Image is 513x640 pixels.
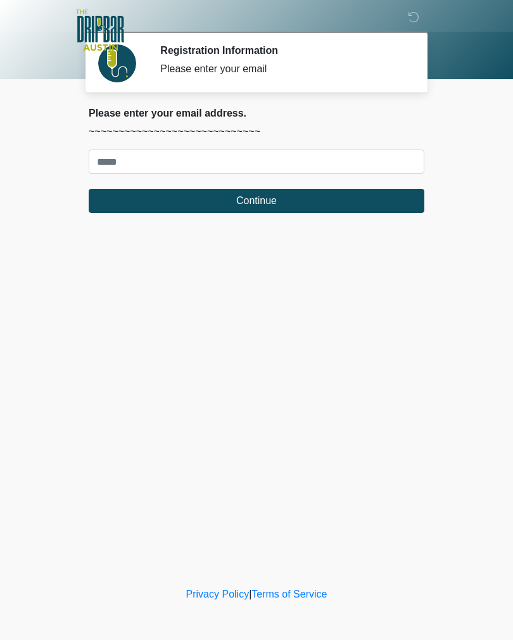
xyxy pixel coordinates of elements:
div: Please enter your email [160,61,405,77]
button: Continue [89,189,424,213]
p: ~~~~~~~~~~~~~~~~~~~~~~~~~~~~~ [89,124,424,139]
a: | [249,589,251,599]
img: Agent Avatar [98,44,136,82]
img: The DRIPBaR - Austin The Domain Logo [76,10,124,51]
a: Privacy Policy [186,589,250,599]
h2: Please enter your email address. [89,107,424,119]
a: Terms of Service [251,589,327,599]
